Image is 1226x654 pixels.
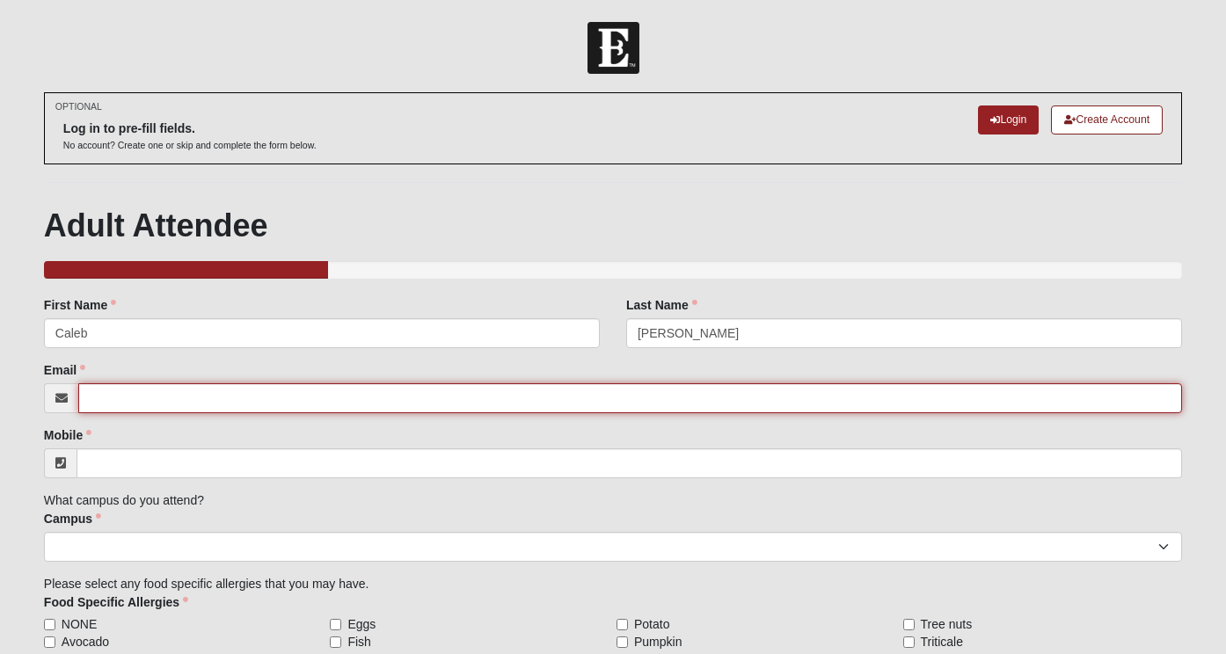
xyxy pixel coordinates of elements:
input: Triticale [903,636,915,648]
label: Mobile [44,426,91,444]
input: NONE [44,619,55,630]
span: Triticale [921,633,964,650]
span: Pumpkin [634,633,682,650]
label: First Name [44,296,116,314]
a: Login [978,105,1039,134]
span: Avocado [62,633,109,650]
small: OPTIONAL [55,100,102,113]
input: Avocado [44,636,55,648]
span: Potato [634,615,669,633]
span: NONE [62,615,97,633]
p: No account? Create one or skip and complete the form below. [63,139,317,152]
input: Potato [617,619,628,630]
input: Eggs [330,619,341,630]
label: Campus [44,510,101,527]
h1: Adult Attendee [44,207,1182,244]
label: Food Specific Allergies [44,593,188,611]
label: Last Name [626,296,697,314]
img: Church of Eleven22 Logo [587,22,639,74]
span: Fish [347,633,370,650]
input: Pumpkin [617,636,628,648]
h6: Log in to pre-fill fields. [63,121,317,136]
a: Create Account [1051,105,1163,134]
span: Eggs [347,615,376,633]
input: Tree nuts [903,619,915,630]
label: Email [44,361,85,379]
input: Fish [330,636,341,648]
span: Tree nuts [921,615,973,633]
